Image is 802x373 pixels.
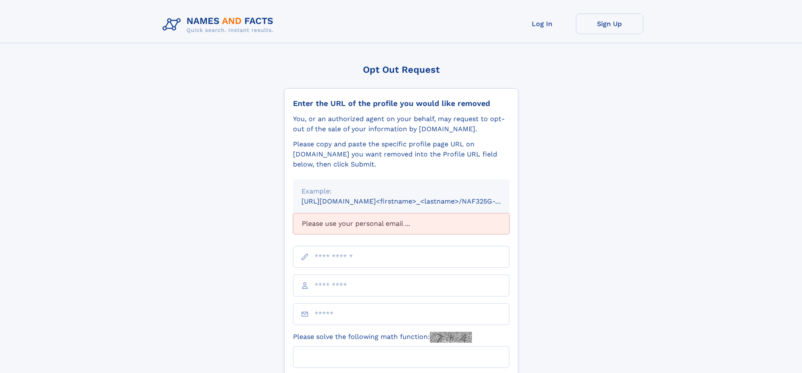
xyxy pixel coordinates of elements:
div: Please copy and paste the specific profile page URL on [DOMAIN_NAME] you want removed into the Pr... [293,139,509,169]
a: Sign Up [576,13,643,34]
img: Logo Names and Facts [159,13,280,36]
label: Please solve the following math function: [293,332,472,343]
small: [URL][DOMAIN_NAME]<firstname>_<lastname>/NAF325G-xxxxxxxx [301,197,525,205]
div: You, or an authorized agent on your behalf, may request to opt-out of the sale of your informatio... [293,114,509,134]
div: Enter the URL of the profile you would like removed [293,99,509,108]
div: Opt Out Request [284,64,518,75]
a: Log In [509,13,576,34]
div: Please use your personal email ... [293,213,509,234]
div: Example: [301,186,501,196]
